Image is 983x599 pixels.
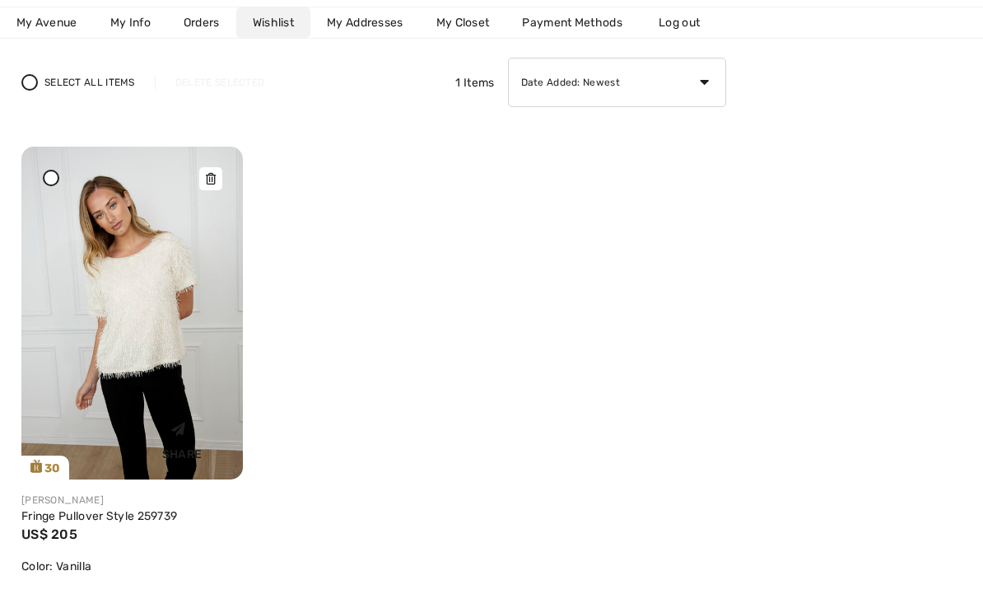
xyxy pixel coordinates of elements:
[21,509,177,523] a: Fringe Pullover Style 259739
[21,147,243,480] img: frank-lyman-tops-vanilla_259739_2_4286_search.jpg
[133,409,231,467] div: Share
[642,7,733,38] a: Log out
[455,74,494,91] span: 1 Items
[420,7,506,38] a: My Closet
[155,75,285,90] div: Delete Selected
[44,75,135,90] span: Select All Items
[21,558,243,575] div: Color: Vanilla
[505,7,639,38] a: Payment Methods
[236,7,310,38] a: Wishlist
[21,526,77,542] span: US$ 205
[310,7,420,38] a: My Addresses
[21,147,243,480] a: 30
[16,14,77,31] span: My Avenue
[21,493,243,508] div: [PERSON_NAME]
[94,7,167,38] a: My Info
[167,7,236,38] a: Orders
